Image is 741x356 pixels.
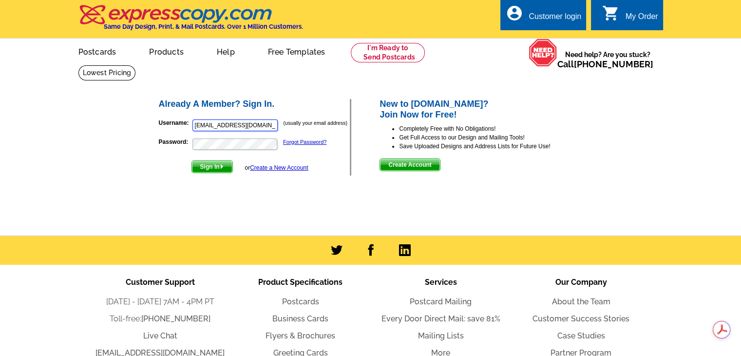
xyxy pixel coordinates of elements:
a: Every Door Direct Mail: save 81% [381,314,500,323]
i: shopping_cart [602,4,620,22]
label: Password: [159,138,191,146]
a: Live Chat [143,331,177,340]
a: Postcards [282,297,319,306]
a: account_circle Customer login [505,11,581,23]
span: Our Company [555,277,607,287]
div: Customer login [529,12,581,26]
a: [PHONE_NUMBER] [141,314,210,323]
li: [DATE] - [DATE] 7AM - 4PM PT [90,296,230,308]
li: Save Uploaded Designs and Address Lists for Future Use! [399,142,584,151]
a: Flyers & Brochures [266,331,335,340]
button: Sign In [191,160,233,173]
a: Business Cards [272,314,328,323]
small: (usually your email address) [284,120,347,126]
span: Need help? Are you stuck? [557,50,658,69]
i: account_circle [505,4,523,22]
a: [PHONE_NUMBER] [574,59,653,69]
a: Postcard Mailing [410,297,472,306]
img: help [529,39,557,67]
span: Services [425,277,457,287]
button: Create Account [380,158,440,171]
a: Postcards [63,40,132,62]
li: Get Full Access to our Design and Mailing Tools! [399,133,584,142]
a: Help [201,40,250,62]
a: Products [133,40,199,62]
span: Customer Support [126,277,195,287]
img: button-next-arrow-white.png [220,164,224,169]
div: My Order [626,12,658,26]
a: Create a New Account [250,164,308,171]
span: Create Account [380,159,439,171]
a: shopping_cart My Order [602,11,658,23]
label: Username: [159,119,191,127]
span: Sign In [192,161,232,173]
a: Same Day Design, Print, & Mail Postcards. Over 1 Million Customers. [78,12,303,30]
a: Mailing Lists [418,331,464,340]
span: Product Specifications [258,277,342,287]
span: Call [557,59,653,69]
li: Toll-free: [90,313,230,325]
a: About the Team [552,297,610,306]
a: Free Templates [252,40,341,62]
h2: Already A Member? Sign In. [159,99,350,110]
a: Customer Success Stories [532,314,629,323]
div: or [245,163,308,172]
h2: New to [DOMAIN_NAME]? Join Now for Free! [380,99,584,120]
h4: Same Day Design, Print, & Mail Postcards. Over 1 Million Customers. [104,23,303,30]
a: Case Studies [557,331,605,340]
a: Forgot Password? [283,139,326,145]
li: Completely Free with No Obligations! [399,124,584,133]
